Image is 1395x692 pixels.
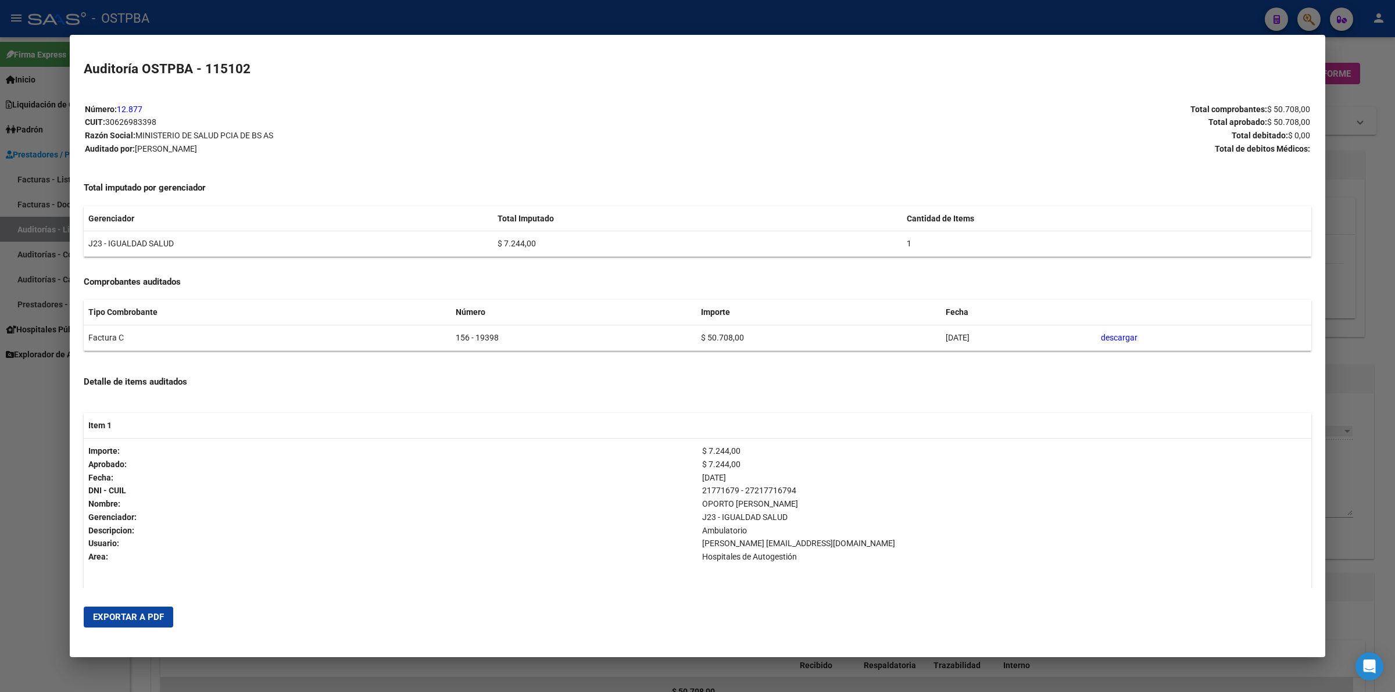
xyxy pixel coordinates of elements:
p: Area: [88,550,693,564]
span: MINISTERIO DE SALUD PCIA DE BS AS [135,131,273,140]
td: 1 [902,231,1311,257]
p: CUIT: [85,116,697,129]
span: $ 50.708,00 [1267,117,1310,127]
p: J23 - IGUALDAD SALUD [702,511,1307,524]
p: Fecha: [88,471,693,485]
th: Gerenciador [84,206,493,231]
td: $ 7.244,00 [493,231,902,257]
p: Descripcion: [88,524,693,537]
strong: Item 1 [88,421,112,430]
a: descargar [1101,333,1138,342]
p: $ 7.244,00 [702,444,1307,458]
p: $ 7.244,00 [702,458,1307,471]
span: $ 0,00 [1288,131,1310,140]
th: Fecha [941,300,1096,325]
p: DNI - CUIL Nombre: [88,484,693,511]
th: Total Imputado [493,206,902,231]
p: Total de debitos Médicos: [698,142,1310,156]
p: Importe: [88,444,693,458]
p: Ambulatorio [702,524,1307,537]
p: Gerenciador: [88,511,693,524]
td: $ 50.708,00 [696,325,941,351]
td: J23 - IGUALDAD SALUD [84,231,493,257]
td: 156 - 19398 [451,325,696,351]
p: Auditado por: [85,142,697,156]
span: Exportar a PDF [93,612,164,622]
td: [DATE] [941,325,1096,351]
span: [PERSON_NAME] [135,144,197,153]
th: Importe [696,300,941,325]
p: Total comprobantes: [698,103,1310,116]
p: Total aprobado: [698,116,1310,129]
th: Número [451,300,696,325]
th: Cantidad de Items [902,206,1311,231]
th: Tipo Combrobante [84,300,451,325]
p: 21771679 - 27217716794 OPORTO [PERSON_NAME] [702,484,1307,511]
button: Exportar a PDF [84,607,173,628]
span: $ 50.708,00 [1267,105,1310,114]
td: Factura C [84,325,451,351]
p: Usuario: [88,537,693,550]
h4: Comprobantes auditados [84,275,1311,289]
div: Open Intercom Messenger [1355,652,1383,680]
p: Razón Social: [85,129,697,142]
p: Total debitado: [698,129,1310,142]
h4: Total imputado por gerenciador [84,181,1311,195]
p: Aprobado: [88,458,693,471]
p: [PERSON_NAME] [EMAIL_ADDRESS][DOMAIN_NAME] [702,537,1307,550]
p: Hospitales de Autogestión [702,550,1307,564]
span: 30626983398 [105,117,156,127]
h2: Auditoría OSTPBA - 115102 [84,59,1311,79]
p: [DATE] [702,471,1307,485]
h4: Detalle de items auditados [84,375,1311,389]
p: Número: [85,103,697,116]
a: 12.877 [117,105,142,114]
